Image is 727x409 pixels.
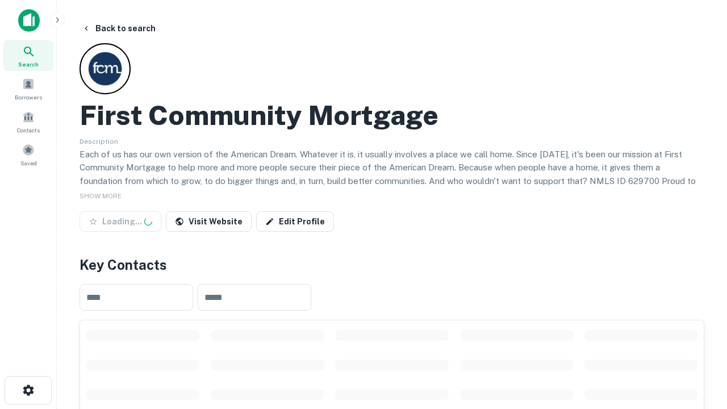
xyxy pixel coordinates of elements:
a: Edit Profile [256,211,334,232]
a: Contacts [3,106,53,137]
p: Each of us has our own version of the American Dream. Whatever it is, it usually involves a place... [80,148,704,201]
span: Description [80,137,118,145]
a: Saved [3,139,53,170]
span: SHOW MORE [80,192,122,200]
span: Saved [20,158,37,168]
span: Contacts [17,126,40,135]
h2: First Community Mortgage [80,99,438,132]
span: Borrowers [15,93,42,102]
span: Search [18,60,39,69]
h4: Key Contacts [80,254,704,275]
img: capitalize-icon.png [18,9,40,32]
a: Borrowers [3,73,53,104]
a: Search [3,40,53,71]
button: Back to search [77,18,160,39]
a: Visit Website [166,211,252,232]
iframe: Chat Widget [670,282,727,336]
